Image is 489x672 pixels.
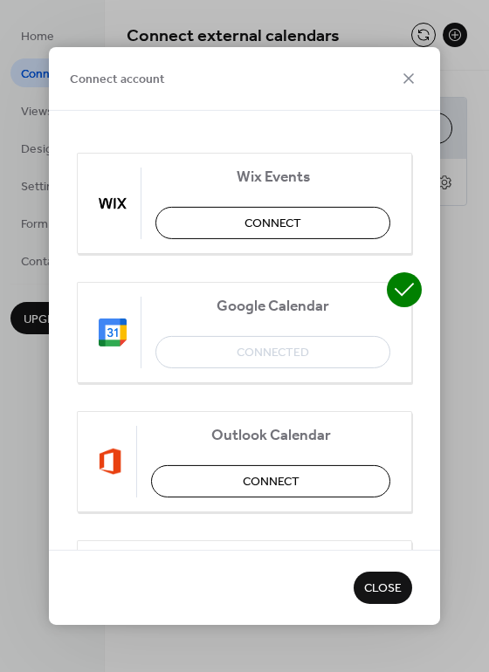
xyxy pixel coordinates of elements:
span: Close [364,580,402,599]
button: Close [354,572,412,604]
img: wix [99,189,127,217]
span: Outlook Calendar [151,427,390,445]
img: google [99,319,127,346]
span: Google Calendar [155,298,390,316]
button: Connect [155,207,390,239]
span: Wix Events [155,168,390,187]
span: Connect account [70,71,165,89]
span: Connect [244,215,301,233]
button: Connect [151,465,390,497]
img: outlook [99,448,122,476]
span: Connect [243,473,300,491]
